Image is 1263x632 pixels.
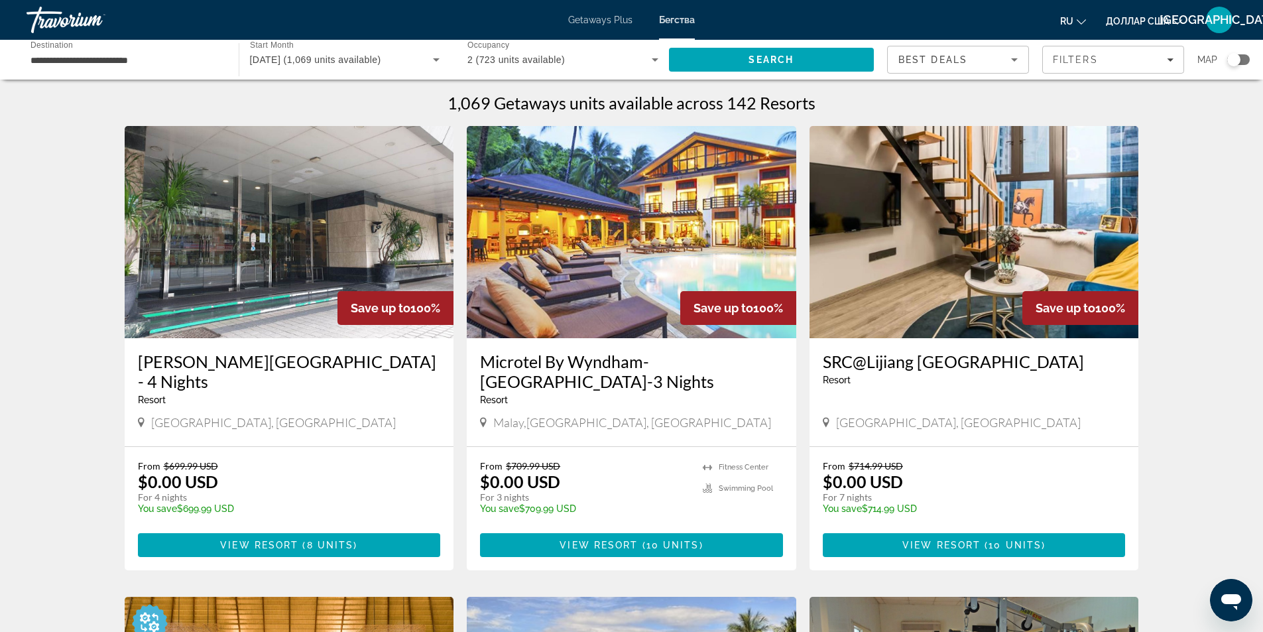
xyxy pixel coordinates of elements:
mat-select: Sort by [898,52,1018,68]
iframe: Кнопка запуска окна обмена сообщениями [1210,579,1252,621]
span: 10 units [989,540,1042,550]
span: View Resort [560,540,638,550]
span: ( ) [298,540,357,550]
font: доллар США [1106,16,1170,27]
h1: 1,069 Getaways units available across 142 Resorts [448,93,815,113]
span: You save [138,503,177,514]
span: From [480,460,503,472]
span: [GEOGRAPHIC_DATA], [GEOGRAPHIC_DATA] [151,415,396,430]
span: Map [1197,50,1217,69]
span: Save up to [351,301,410,315]
button: Меню пользователя [1202,6,1236,34]
span: From [823,460,845,472]
span: $714.99 USD [849,460,903,472]
button: View Resort(10 units) [480,533,783,557]
span: Swimming Pool [719,484,773,493]
span: Resort [823,375,851,385]
span: $709.99 USD [506,460,560,472]
span: 8 units [307,540,354,550]
p: $0.00 USD [480,472,560,491]
span: Destination [30,40,73,49]
span: ( ) [981,540,1046,550]
p: For 7 nights [823,491,1113,503]
span: Fitness Center [719,463,768,472]
a: Бегства [659,15,695,25]
img: Santos Hotel Taipei - 4 Nights [125,126,454,338]
span: View Resort [220,540,298,550]
a: Microtel By Wyndham-[GEOGRAPHIC_DATA]-3 Nights [480,351,783,391]
button: Изменить валюту [1106,11,1182,31]
span: [DATE] (1,069 units available) [250,54,381,65]
span: [GEOGRAPHIC_DATA], [GEOGRAPHIC_DATA] [836,415,1081,430]
button: Search [669,48,874,72]
span: View Resort [902,540,981,550]
span: ( ) [638,540,703,550]
span: Search [749,54,794,65]
button: Изменить язык [1060,11,1086,31]
span: You save [823,503,862,514]
p: $0.00 USD [138,472,218,491]
span: 2 (723 units available) [467,54,565,65]
span: Start Month [250,41,294,50]
p: $0.00 USD [823,472,903,491]
font: ru [1060,16,1073,27]
span: From [138,460,160,472]
p: For 3 nights [480,491,690,503]
span: Occupancy [467,41,509,50]
span: 10 units [646,540,699,550]
span: You save [480,503,519,514]
a: Getaways Plus [568,15,632,25]
span: Resort [138,395,166,405]
p: For 4 nights [138,491,428,503]
a: [PERSON_NAME][GEOGRAPHIC_DATA] - 4 Nights [138,351,441,391]
span: Resort [480,395,508,405]
a: SRC@Lijiang [GEOGRAPHIC_DATA] [823,351,1126,371]
button: Filters [1042,46,1184,74]
div: 100% [337,291,453,325]
div: 100% [1022,291,1138,325]
p: $699.99 USD [138,503,428,514]
button: View Resort(10 units) [823,533,1126,557]
div: 100% [680,291,796,325]
span: Best Deals [898,54,967,65]
input: Select destination [30,52,221,68]
p: $709.99 USD [480,503,690,514]
span: Save up to [693,301,753,315]
a: Травориум [27,3,159,37]
button: View Resort(8 units) [138,533,441,557]
span: Filters [1053,54,1098,65]
span: Save up to [1036,301,1095,315]
img: Microtel By Wyndham-Boracay-3 Nights [467,126,796,338]
p: $714.99 USD [823,503,1113,514]
img: SRC@Lijiang Bojing Premier House [810,126,1139,338]
span: $699.99 USD [164,460,218,472]
span: Malay,[GEOGRAPHIC_DATA], [GEOGRAPHIC_DATA] [493,415,771,430]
